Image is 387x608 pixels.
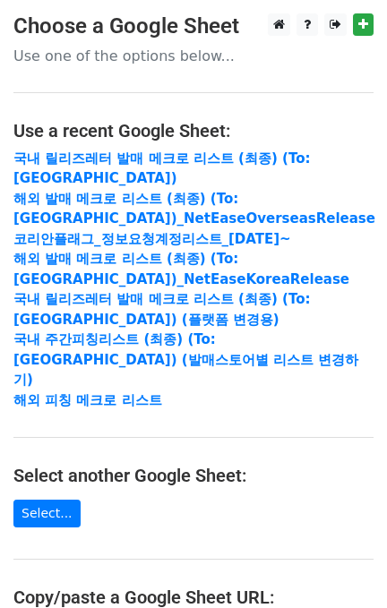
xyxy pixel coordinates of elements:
h4: Select another Google Sheet: [13,465,374,486]
a: 해외 피칭 메크로 리스트 [13,392,162,408]
p: Use one of the options below... [13,47,374,65]
a: 국내 릴리즈레터 발매 메크로 리스트 (최종) (To:[GEOGRAPHIC_DATA]) [13,150,310,187]
a: Select... [13,500,81,527]
h4: Use a recent Google Sheet: [13,120,374,141]
a: 국내 릴리즈레터 발매 메크로 리스트 (최종) (To:[GEOGRAPHIC_DATA]) (플랫폼 변경용) [13,291,310,328]
h3: Choose a Google Sheet [13,13,374,39]
a: 코리안플래그_정보요청계정리스트_[DATE]~ [13,231,291,247]
a: 해외 발매 메크로 리스트 (최종) (To: [GEOGRAPHIC_DATA])_NetEaseOverseasRelease [13,191,375,227]
a: 해외 발매 메크로 리스트 (최종) (To: [GEOGRAPHIC_DATA])_NetEaseKoreaRelease [13,251,349,287]
h4: Copy/paste a Google Sheet URL: [13,587,374,608]
a: 국내 주간피칭리스트 (최종) (To:[GEOGRAPHIC_DATA]) (발매스토어별 리스트 변경하기) [13,331,358,388]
